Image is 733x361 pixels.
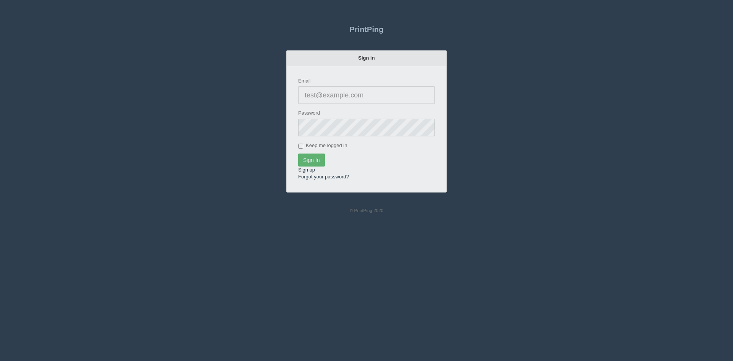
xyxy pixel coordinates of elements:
a: Forgot your password? [298,173,349,179]
label: Email [298,77,311,84]
strong: Sign in [358,54,375,60]
label: Password [298,109,320,116]
input: Sign In [298,153,325,166]
a: PrintPing [286,19,447,38]
input: Keep me logged in [298,143,303,148]
label: Keep me logged in [298,141,347,149]
small: © PrintPing 2020 [350,208,384,213]
input: test@example.com [298,86,435,103]
a: Sign up [298,166,315,172]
